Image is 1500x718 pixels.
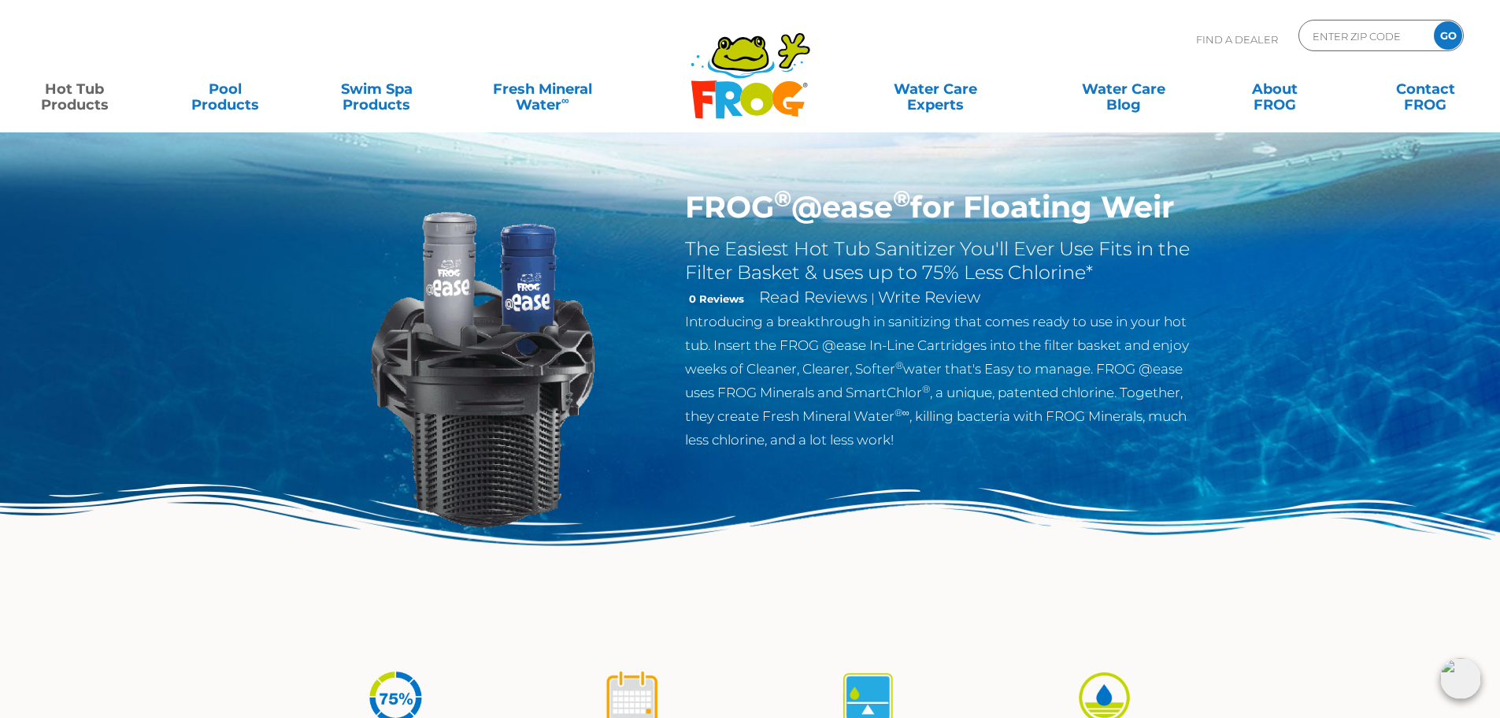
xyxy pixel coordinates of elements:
a: Write Review [878,288,980,307]
a: Hot TubProducts [16,73,133,105]
sup: ® [922,383,930,395]
p: Find A Dealer [1196,20,1278,59]
p: Introducing a breakthrough in sanitizing that comes ready to use in your hot tub. Insert the FROG... [685,310,1199,452]
strong: 0 Reviews [689,292,744,305]
img: InLineWeir_Front_High_inserting-v2.png [302,189,662,550]
sup: ® [774,184,791,212]
a: Swim SpaProducts [318,73,435,105]
a: Read Reviews [759,288,868,307]
img: openIcon [1440,658,1481,699]
a: ContactFROG [1367,73,1484,105]
a: Water CareExperts [840,73,1031,105]
a: Water CareBlog [1065,73,1182,105]
input: GO [1434,21,1462,50]
sup: ∞ [561,94,569,106]
sup: ® [895,359,903,371]
input: Zip Code Form [1311,24,1417,47]
h1: FROG @ease for Floating Weir [685,189,1199,225]
sup: ∞ [902,407,909,419]
sup: ® [893,184,910,212]
sup: ® [894,407,902,419]
h2: The Easiest Hot Tub Sanitizer You'll Ever Use Fits in the Filter Basket & uses up to 75% Less Chl... [685,237,1199,285]
span: | [871,291,875,306]
a: PoolProducts [167,73,284,105]
a: Fresh MineralWater∞ [469,73,616,105]
a: AboutFROG [1216,73,1333,105]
